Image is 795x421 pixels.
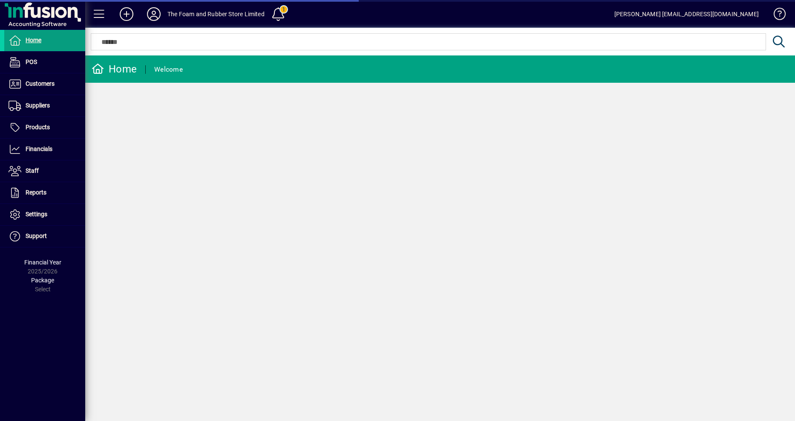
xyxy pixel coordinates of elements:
[4,226,85,247] a: Support
[614,7,759,21] div: [PERSON_NAME] [EMAIL_ADDRESS][DOMAIN_NAME]
[4,117,85,138] a: Products
[26,145,52,152] span: Financials
[140,6,167,22] button: Profile
[26,37,41,44] span: Home
[4,204,85,225] a: Settings
[26,102,50,109] span: Suppliers
[24,259,61,266] span: Financial Year
[4,73,85,95] a: Customers
[92,62,137,76] div: Home
[26,232,47,239] span: Support
[767,2,784,29] a: Knowledge Base
[26,80,55,87] span: Customers
[26,167,39,174] span: Staff
[31,277,54,284] span: Package
[26,211,47,218] span: Settings
[167,7,265,21] div: The Foam and Rubber Store Limited
[26,58,37,65] span: POS
[4,160,85,182] a: Staff
[4,139,85,160] a: Financials
[4,95,85,116] a: Suppliers
[113,6,140,22] button: Add
[4,52,85,73] a: POS
[26,189,46,196] span: Reports
[26,124,50,131] span: Products
[4,182,85,203] a: Reports
[154,63,183,76] div: Welcome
